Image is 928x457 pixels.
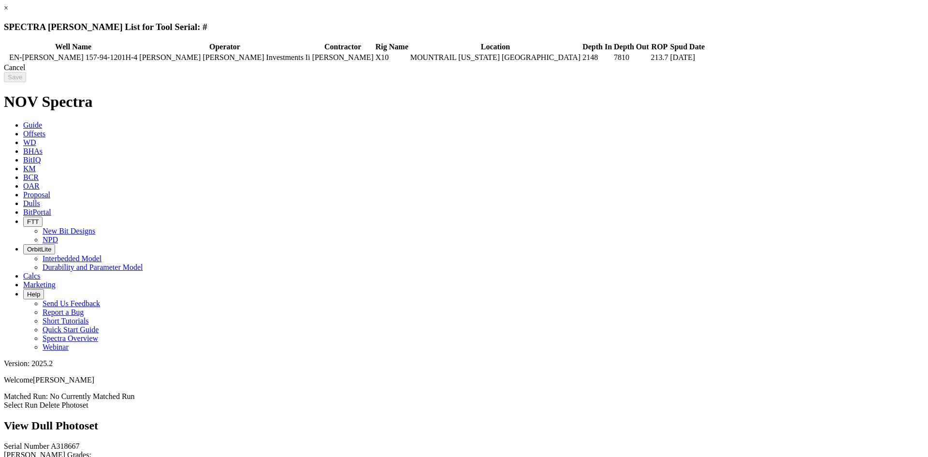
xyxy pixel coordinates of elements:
td: [DATE] [670,53,706,62]
th: Spud Date [670,42,706,52]
td: EN-[PERSON_NAME] 157-94-1201H-4 [9,53,138,62]
div: Version: 2025.2 [4,359,924,368]
a: Interbedded Model [43,254,101,263]
span: Proposal [23,191,50,199]
span: BitIQ [23,156,41,164]
th: Well Name [9,42,138,52]
span: OAR [23,182,40,190]
td: MOUNTRAIL [US_STATE] [GEOGRAPHIC_DATA] [410,53,581,62]
span: [PERSON_NAME] [33,376,94,384]
span: OrbitLite [27,246,51,253]
td: X10 [375,53,409,62]
a: Report a Bug [43,308,84,316]
th: Operator [139,42,310,52]
span: Guide [23,121,42,129]
label: Serial Number [4,442,49,450]
a: NPD [43,236,58,244]
a: Durability and Parameter Model [43,263,143,271]
th: ROP [651,42,669,52]
th: Depth In [582,42,612,52]
p: Welcome [4,376,924,384]
td: 2148 [582,53,612,62]
a: × [4,4,8,12]
span: Help [27,291,40,298]
a: Quick Start Guide [43,325,99,334]
a: Select Run [4,401,38,409]
a: Spectra Overview [43,334,98,342]
span: Matched Run: [4,392,48,400]
span: Marketing [23,280,56,289]
span: A318667 [51,442,80,450]
span: Offsets [23,130,45,138]
span: BHAs [23,147,43,155]
span: Calcs [23,272,41,280]
span: WD [23,138,36,147]
h1: NOV Spectra [4,93,924,111]
span: Dulls [23,199,40,207]
a: Webinar [43,343,69,351]
h3: SPECTRA [PERSON_NAME] List for Tool Serial: # [4,22,924,32]
span: FTT [27,218,39,225]
a: Delete Photoset [40,401,88,409]
a: Send Us Feedback [43,299,100,308]
td: 213.7 [651,53,669,62]
input: Save [4,72,26,82]
td: [PERSON_NAME] [312,53,374,62]
div: Cancel [4,63,924,72]
td: 7810 [613,53,649,62]
span: KM [23,164,36,173]
td: [PERSON_NAME] [PERSON_NAME] Investments Ii [139,53,310,62]
a: Short Tutorials [43,317,89,325]
th: Contractor [312,42,374,52]
th: Depth Out [613,42,649,52]
h2: View Dull Photoset [4,419,924,432]
span: BCR [23,173,39,181]
a: New Bit Designs [43,227,95,235]
th: Rig Name [375,42,409,52]
th: Location [410,42,581,52]
span: BitPortal [23,208,51,216]
span: No Currently Matched Run [50,392,135,400]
